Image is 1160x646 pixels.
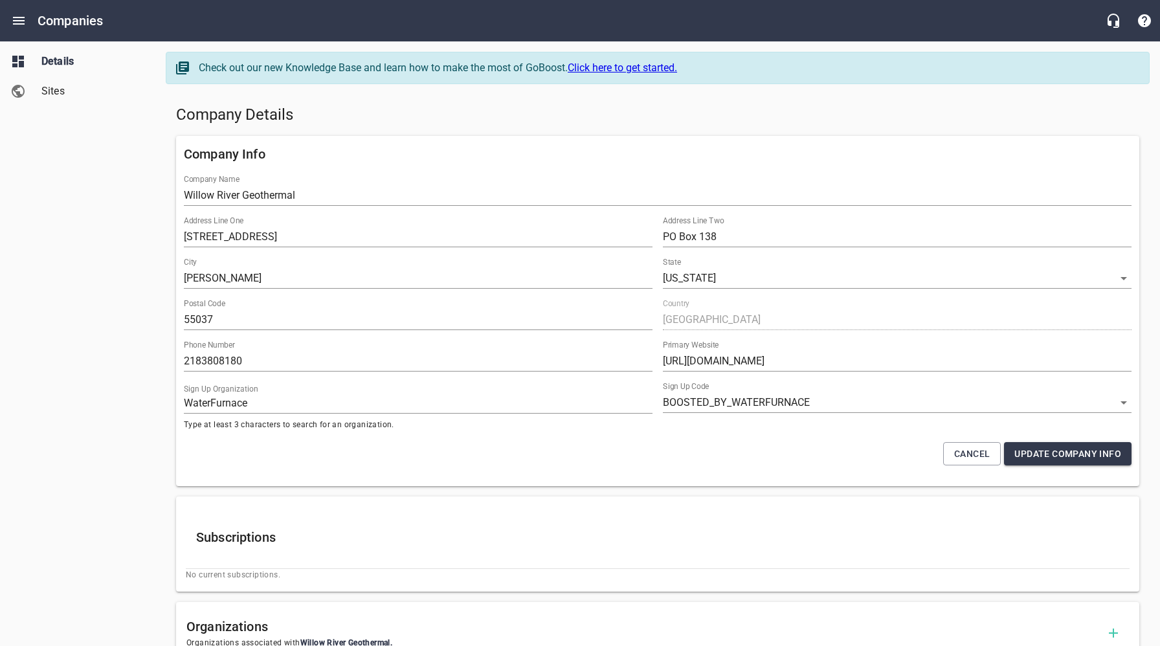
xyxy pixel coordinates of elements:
[41,84,140,99] span: Sites
[568,61,677,74] a: Click here to get started.
[663,217,724,225] label: Address Line Two
[184,300,225,307] label: Postal Code
[663,300,689,307] label: Country
[186,569,1130,582] span: No current subscriptions.
[1004,442,1132,466] button: Update Company Info
[1014,446,1121,462] span: Update Company Info
[1098,5,1129,36] button: Live Chat
[184,419,652,432] span: Type at least 3 characters to search for an organization.
[196,527,1119,548] h6: Subscriptions
[184,217,243,225] label: Address Line One
[184,144,1132,164] h6: Company Info
[184,393,652,414] input: Start typing to search organizations
[38,10,103,31] h6: Companies
[176,105,1139,126] h5: Company Details
[184,258,197,266] label: City
[199,60,1136,76] div: Check out our new Knowledge Base and learn how to make the most of GoBoost.
[663,341,719,349] label: Primary Website
[943,442,1001,466] button: Cancel
[954,446,990,462] span: Cancel
[184,341,235,349] label: Phone Number
[1129,5,1160,36] button: Support Portal
[186,616,1098,637] h6: Organizations
[184,175,240,183] label: Company Name
[41,54,140,69] span: Details
[663,258,681,266] label: State
[663,383,709,390] label: Sign Up Code
[3,5,34,36] button: Open drawer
